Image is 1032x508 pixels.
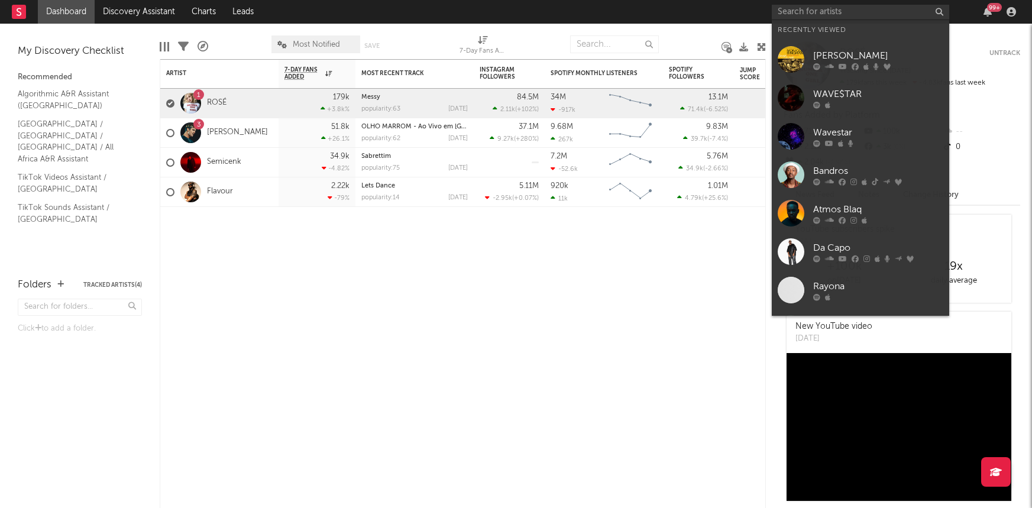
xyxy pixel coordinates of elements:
a: Atmos Blaq [772,194,949,232]
div: ( ) [680,105,728,113]
div: 1.01M [708,182,728,190]
div: ( ) [683,135,728,143]
a: OLHO MARROM - Ao Vivo em [GEOGRAPHIC_DATA] [361,124,522,130]
div: A&R Pipeline [198,30,208,64]
div: [DATE] [448,106,468,112]
a: TikTok Sounds Assistant / [GEOGRAPHIC_DATA] [18,201,130,225]
span: 4.79k [685,195,702,202]
button: 99+ [984,7,992,17]
div: Recently Viewed [778,23,943,37]
div: [PERSON_NAME] [813,48,943,63]
div: 67.8 [740,126,787,140]
a: ROSÉ [207,98,227,108]
div: Wavestar [813,125,943,140]
svg: Chart title [604,148,657,177]
div: popularity: 63 [361,106,400,112]
div: 5.76M [707,153,728,160]
div: ( ) [485,194,539,202]
span: 34.9k [686,166,703,172]
div: 267k [551,135,573,143]
div: 11k [551,195,568,202]
a: Lets Dance [361,183,395,189]
div: ( ) [677,194,728,202]
div: Sabrettim [361,153,468,160]
button: Untrack [989,47,1020,59]
a: Flavour [207,187,233,197]
a: Da Capo [772,232,949,271]
span: +0.07 % [514,195,537,202]
div: 34M [551,93,566,101]
div: 5.11M [519,182,539,190]
a: TikTok Videos Assistant / [GEOGRAPHIC_DATA] [18,171,130,195]
div: 2.22k [331,182,350,190]
div: ( ) [490,135,539,143]
a: Semicenk [207,157,241,167]
div: Jump Score [740,67,769,81]
div: Atmos Blaq [813,202,943,216]
div: popularity: 62 [361,135,400,142]
svg: Chart title [604,118,657,148]
a: Bandros [772,156,949,194]
div: 13.1M [709,93,728,101]
div: Recommended [18,70,142,85]
span: 7-Day Fans Added [284,66,322,80]
div: Da Capo [813,241,943,255]
div: popularity: 14 [361,195,400,201]
div: Spotify Monthly Listeners [551,70,639,77]
div: 0 [942,140,1020,155]
div: -4.82 % [322,164,350,172]
div: Folders [18,278,51,292]
a: [PERSON_NAME] [207,128,268,138]
div: [DATE] [448,195,468,201]
div: 9.83M [706,123,728,131]
div: WAVE$TAR [813,87,943,101]
div: Lets Dance [361,183,468,189]
a: Algorithmic A&R Assistant ([GEOGRAPHIC_DATA]) [18,88,130,112]
a: Messy [361,94,380,101]
span: 39.7k [691,136,707,143]
a: WAVE$TAR [772,79,949,117]
div: Spotify Followers [669,66,710,80]
div: Most Recent Track [361,70,450,77]
span: +25.6 % [704,195,726,202]
svg: Chart title [604,177,657,207]
div: +3.8k % [321,105,350,113]
div: ( ) [678,164,728,172]
span: 71.4k [688,106,704,113]
a: [PERSON_NAME] [772,309,949,348]
div: Filters [178,30,189,64]
span: 9.27k [497,136,514,143]
span: -6.52 % [706,106,726,113]
div: 19 x [899,260,1008,274]
div: Messy [361,94,468,101]
div: 7-Day Fans Added (7-Day Fans Added) [460,30,507,64]
span: -2.66 % [705,166,726,172]
div: 62.0 [740,185,787,199]
div: Artist [166,70,255,77]
div: 179k [333,93,350,101]
div: Rayona [813,279,943,293]
span: Most Notified [293,41,340,48]
div: Click to add a folder. [18,322,142,336]
div: ( ) [493,105,539,113]
a: Sabrettim [361,153,391,160]
div: [DATE] [795,333,872,345]
div: 84.5M [517,93,539,101]
div: My Discovery Checklist [18,44,142,59]
div: 37.1M [519,123,539,131]
div: -- [942,124,1020,140]
div: [DATE] [448,135,468,142]
div: 34.9k [330,153,350,160]
div: 69.8 [740,156,787,170]
span: -2.95k [493,195,512,202]
div: 920k [551,182,568,190]
div: [DATE] [448,165,468,172]
div: New YouTube video [795,321,872,333]
div: -79 % [328,194,350,202]
a: [PERSON_NAME] [772,40,949,79]
input: Search... [570,35,659,53]
div: Bandros [813,164,943,178]
div: Instagram Followers [480,66,521,80]
div: -52.6k [551,165,578,173]
a: [GEOGRAPHIC_DATA] / [GEOGRAPHIC_DATA] / [GEOGRAPHIC_DATA] / All Africa A&R Assistant [18,118,130,165]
